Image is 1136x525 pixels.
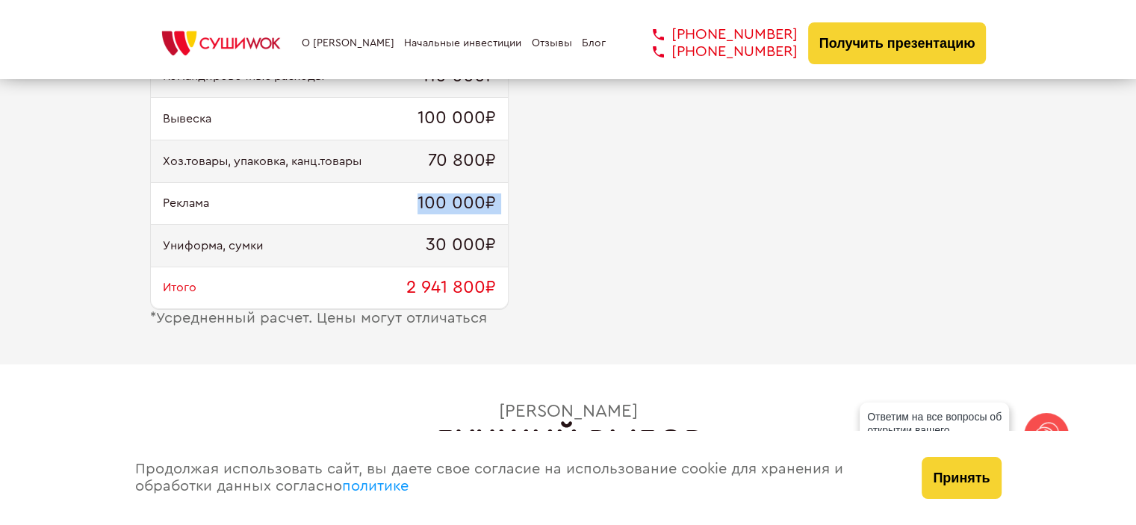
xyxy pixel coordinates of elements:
span: Реклама [163,196,209,210]
a: О [PERSON_NAME] [302,37,394,49]
a: Отзывы [532,37,572,49]
div: Ответим на все вопросы об открытии вашего [PERSON_NAME]! [860,403,1009,458]
a: Блог [582,37,606,49]
div: Продолжая использовать сайт, вы даете свое согласие на использование cookie для хранения и обрабо... [120,431,907,525]
span: 100 000₽ [418,193,496,214]
button: Получить презентацию [808,22,987,64]
span: 70 800₽ [428,151,496,172]
span: Итого [163,281,196,294]
a: [PHONE_NUMBER] [630,26,798,43]
span: 100 000₽ [418,108,496,129]
span: Хоз.товары, упаковка, канц.товары [163,155,361,168]
a: [PHONE_NUMBER] [630,43,798,60]
button: Принять [922,457,1001,499]
img: СУШИWOK [150,27,292,60]
span: Вывеска [163,112,211,125]
div: Усредненный расчет. Цены могут отличаться [150,310,509,327]
span: 2 941 800₽ [406,278,496,299]
a: Начальные инвестиции [404,37,521,49]
span: Униформа, сумки [163,239,264,252]
span: 30 000₽ [426,235,496,256]
a: политике [342,479,409,494]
